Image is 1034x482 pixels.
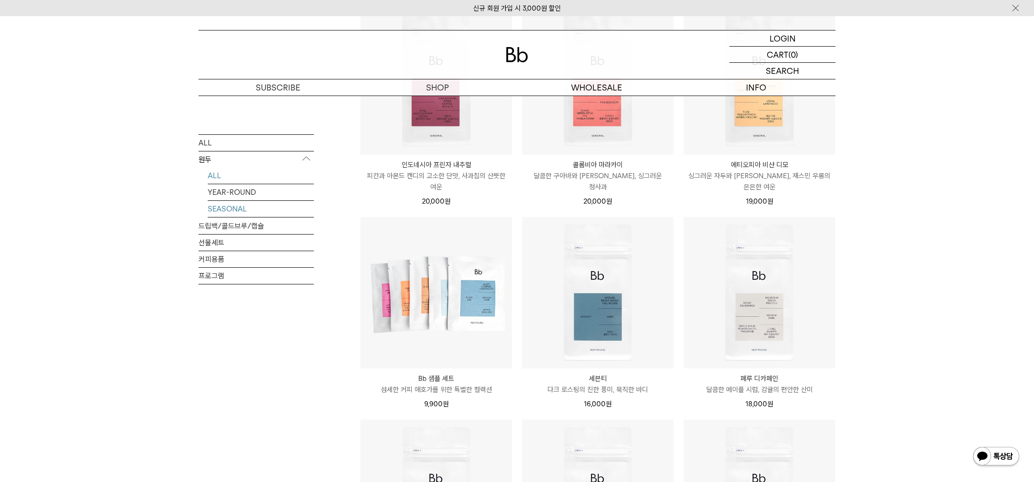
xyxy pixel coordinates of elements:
p: 섬세한 커피 애호가를 위한 특별한 컬렉션 [361,384,512,395]
p: 원두 [198,151,314,168]
p: 달콤한 구아바와 [PERSON_NAME], 싱그러운 청사과 [522,170,673,193]
span: 원 [767,400,773,408]
a: ALL [208,167,314,183]
a: 세븐티 다크 로스팅의 진한 풍미, 묵직한 바디 [522,373,673,395]
a: 커피용품 [198,251,314,267]
a: 페루 디카페인 달콤한 메이플 시럽, 감귤의 편안한 산미 [684,373,835,395]
p: INFO [676,79,836,96]
img: 세븐티 [522,217,673,368]
span: 원 [606,197,612,205]
a: LOGIN [729,30,836,47]
span: 18,000 [745,400,773,408]
p: 달콤한 메이플 시럽, 감귤의 편안한 산미 [684,384,835,395]
span: 원 [445,197,451,205]
p: 싱그러운 자두와 [PERSON_NAME], 재스민 우롱의 은은한 여운 [684,170,835,193]
p: 인도네시아 프린자 내추럴 [361,159,512,170]
a: 콜롬비아 마라카이 달콤한 구아바와 [PERSON_NAME], 싱그러운 청사과 [522,159,673,193]
a: 선물세트 [198,234,314,250]
p: 에티오피아 비샨 디모 [684,159,835,170]
a: ALL [198,134,314,151]
span: 원 [606,400,612,408]
span: 9,900 [424,400,449,408]
img: 페루 디카페인 [684,217,835,368]
a: 신규 회원 가입 시 3,000원 할인 [473,4,561,12]
p: SEARCH [766,63,799,79]
span: 20,000 [422,197,451,205]
a: CART (0) [729,47,836,63]
a: YEAR-ROUND [208,184,314,200]
a: Bb 샘플 세트 섬세한 커피 애호가를 위한 특별한 컬렉션 [361,373,512,395]
a: 인도네시아 프린자 내추럴 피칸과 아몬드 캔디의 고소한 단맛, 사과칩의 산뜻한 여운 [361,159,512,193]
a: SHOP [358,79,517,96]
p: 다크 로스팅의 진한 풍미, 묵직한 바디 [522,384,673,395]
span: 원 [767,197,773,205]
p: Bb 샘플 세트 [361,373,512,384]
p: (0) [788,47,798,62]
span: 20,000 [583,197,612,205]
a: 에티오피아 비샨 디모 싱그러운 자두와 [PERSON_NAME], 재스민 우롱의 은은한 여운 [684,159,835,193]
p: 피칸과 아몬드 캔디의 고소한 단맛, 사과칩의 산뜻한 여운 [361,170,512,193]
a: SEASONAL [208,200,314,217]
img: 로고 [506,47,528,62]
p: 세븐티 [522,373,673,384]
img: Bb 샘플 세트 [361,217,512,368]
a: 프로그램 [198,267,314,283]
span: 16,000 [584,400,612,408]
a: SUBSCRIBE [198,79,358,96]
p: WHOLESALE [517,79,676,96]
img: 카카오톡 채널 1:1 채팅 버튼 [972,446,1020,468]
p: LOGIN [769,30,796,46]
span: 원 [443,400,449,408]
a: 드립백/콜드브루/캡슐 [198,217,314,234]
span: 19,000 [746,197,773,205]
p: 콜롬비아 마라카이 [522,159,673,170]
p: CART [767,47,788,62]
p: 페루 디카페인 [684,373,835,384]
